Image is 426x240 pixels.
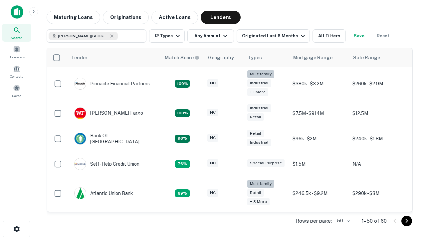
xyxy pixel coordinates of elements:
td: $246.5k - $9.2M [289,177,349,210]
div: Self-help Credit Union [74,158,139,170]
div: NC [207,189,218,197]
div: Matching Properties: 26, hasApolloMatch: undefined [175,80,190,88]
div: Matching Properties: 14, hasApolloMatch: undefined [175,135,190,143]
div: Mortgage Range [293,54,332,62]
div: 50 [334,216,351,226]
div: Sale Range [353,54,380,62]
img: picture [75,78,86,89]
img: capitalize-icon.png [11,5,23,19]
p: 1–50 of 60 [362,217,387,225]
img: picture [75,133,86,144]
img: picture [75,108,86,119]
div: + 3 more [247,198,270,206]
span: [PERSON_NAME][GEOGRAPHIC_DATA], [GEOGRAPHIC_DATA] [58,33,108,39]
div: Retail [247,130,264,137]
td: $240k - $1.8M [349,126,409,151]
div: Industrial [247,139,271,146]
div: Capitalize uses an advanced AI algorithm to match your search with the best lender. The match sco... [165,54,199,61]
h6: Match Score [165,54,198,61]
div: Matching Properties: 11, hasApolloMatch: undefined [175,160,190,168]
button: Active Loans [151,11,198,24]
th: Mortgage Range [289,48,349,67]
th: Lender [68,48,161,67]
div: Bank Of [GEOGRAPHIC_DATA] [74,133,154,145]
span: Search [11,35,23,40]
div: Types [248,54,262,62]
div: Pinnacle Financial Partners [74,78,150,90]
a: Borrowers [2,43,31,61]
a: Saved [2,82,31,100]
span: Borrowers [9,54,25,60]
td: $12.5M [349,101,409,126]
td: N/A [349,151,409,177]
button: Go to next page [401,216,412,226]
button: All Filters [313,29,346,43]
span: Saved [12,93,22,98]
div: Matching Properties: 15, hasApolloMatch: undefined [175,109,190,117]
button: Originations [103,11,149,24]
td: $260k - $2.9M [349,67,409,101]
div: Industrial [247,79,271,87]
img: picture [75,188,86,199]
button: 12 Types [149,29,185,43]
div: NC [207,109,218,116]
th: Sale Range [349,48,409,67]
img: picture [75,158,86,170]
td: $7.5M - $914M [289,101,349,126]
div: Matching Properties: 10, hasApolloMatch: undefined [175,189,190,197]
div: + 1 more [247,88,268,96]
div: [PERSON_NAME] Fargo [74,107,143,119]
div: Geography [208,54,234,62]
div: Special Purpose [247,159,285,167]
button: Save your search to get updates of matches that match your search criteria. [348,29,370,43]
p: Rows per page: [296,217,332,225]
div: Retail [247,113,264,121]
button: Any Amount [187,29,234,43]
span: Contacts [10,74,23,79]
div: Atlantic Union Bank [74,187,133,199]
iframe: Chat Widget [393,165,426,197]
div: Retail [247,189,264,197]
td: $96k - $2M [289,126,349,151]
th: Types [244,48,289,67]
div: Lender [72,54,88,62]
a: Search [2,24,31,42]
div: NC [207,159,218,167]
td: $1.5M [289,151,349,177]
div: Multifamily [247,70,274,78]
div: Multifamily [247,180,274,188]
div: NC [207,79,218,87]
button: Reset [372,29,394,43]
th: Capitalize uses an advanced AI algorithm to match your search with the best lender. The match sco... [161,48,204,67]
a: Contacts [2,62,31,80]
td: $380k - $3.2M [289,67,349,101]
td: $290k - $3M [349,177,409,210]
div: Industrial [247,104,271,112]
div: NC [207,134,218,142]
div: Originated Last 6 Months [242,32,307,40]
button: Maturing Loans [47,11,100,24]
button: Lenders [201,11,241,24]
button: Originated Last 6 Months [237,29,310,43]
th: Geography [204,48,244,67]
